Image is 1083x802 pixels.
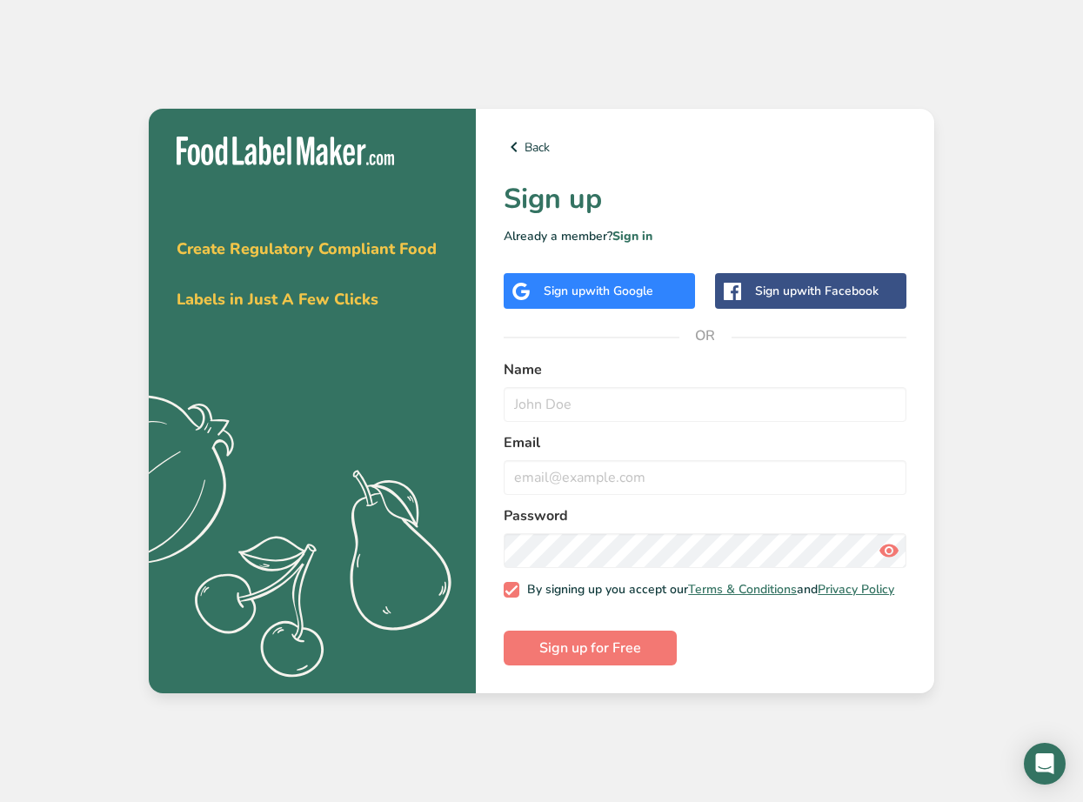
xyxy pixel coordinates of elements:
[504,137,906,157] a: Back
[755,282,879,300] div: Sign up
[688,581,797,598] a: Terms & Conditions
[177,137,394,165] img: Food Label Maker
[504,505,906,526] label: Password
[679,310,732,362] span: OR
[1024,743,1066,785] div: Open Intercom Messenger
[519,582,895,598] span: By signing up you accept our and
[504,178,906,220] h1: Sign up
[612,228,652,244] a: Sign in
[797,283,879,299] span: with Facebook
[504,631,677,665] button: Sign up for Free
[818,581,894,598] a: Privacy Policy
[504,359,906,380] label: Name
[544,282,653,300] div: Sign up
[504,460,906,495] input: email@example.com
[539,638,641,658] span: Sign up for Free
[504,432,906,453] label: Email
[504,387,906,422] input: John Doe
[504,227,906,245] p: Already a member?
[585,283,653,299] span: with Google
[177,238,437,310] span: Create Regulatory Compliant Food Labels in Just A Few Clicks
